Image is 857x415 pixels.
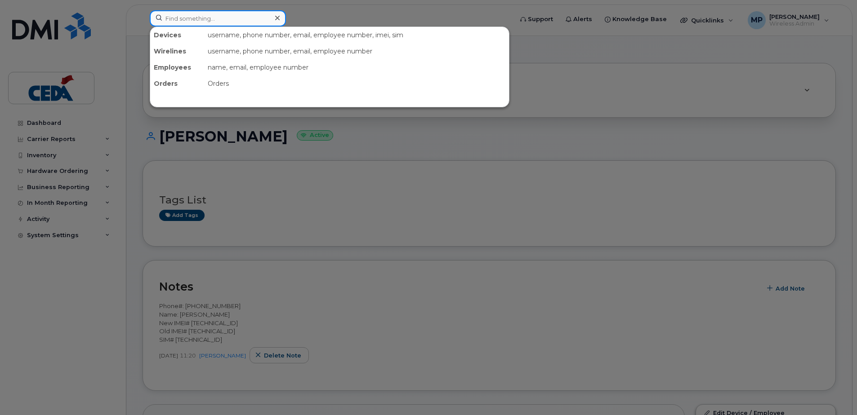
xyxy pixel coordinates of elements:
[818,376,850,408] iframe: Messenger Launcher
[150,27,204,43] div: Devices
[150,75,204,92] div: Orders
[204,59,509,75] div: name, email, employee number
[150,59,204,75] div: Employees
[204,27,509,43] div: username, phone number, email, employee number, imei, sim
[204,75,509,92] div: Orders
[150,43,204,59] div: Wirelines
[204,43,509,59] div: username, phone number, email, employee number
